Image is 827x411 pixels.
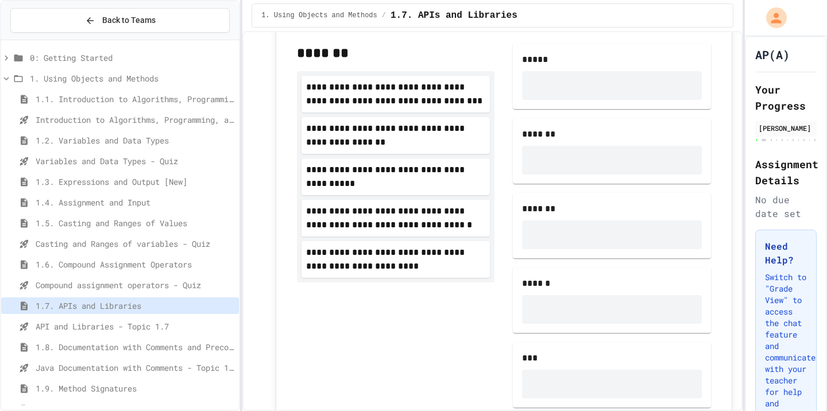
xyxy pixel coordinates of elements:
[36,114,234,126] span: Introduction to Algorithms, Programming, and Compilers
[765,239,807,267] h3: Need Help?
[391,9,517,22] span: 1.7. APIs and Libraries
[759,123,813,133] div: [PERSON_NAME]
[36,362,234,374] span: Java Documentation with Comments - Topic 1.8
[30,72,234,84] span: 1. Using Objects and Methods
[36,300,234,312] span: 1.7. APIs and Libraries
[36,93,234,105] span: 1.1. Introduction to Algorithms, Programming, and Compilers
[36,176,234,188] span: 1.3. Expressions and Output [New]
[261,11,377,20] span: 1. Using Objects and Methods
[36,238,234,250] span: Casting and Ranges of variables - Quiz
[30,52,234,64] span: 0: Getting Started
[36,258,234,270] span: 1.6. Compound Assignment Operators
[36,217,234,229] span: 1.5. Casting and Ranges of Values
[382,11,386,20] span: /
[10,8,230,33] button: Back to Teams
[36,155,234,167] span: Variables and Data Types - Quiz
[36,279,234,291] span: Compound assignment operators - Quiz
[755,46,790,63] h1: AP(A)
[36,382,234,394] span: 1.9. Method Signatures
[754,5,790,31] div: My Account
[755,156,817,188] h2: Assignment Details
[755,82,817,114] h2: Your Progress
[102,14,156,26] span: Back to Teams
[36,341,234,353] span: 1.8. Documentation with Comments and Preconditions
[755,193,817,220] div: No due date set
[36,320,234,332] span: API and Libraries - Topic 1.7
[36,134,234,146] span: 1.2. Variables and Data Types
[36,196,234,208] span: 1.4. Assignment and Input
